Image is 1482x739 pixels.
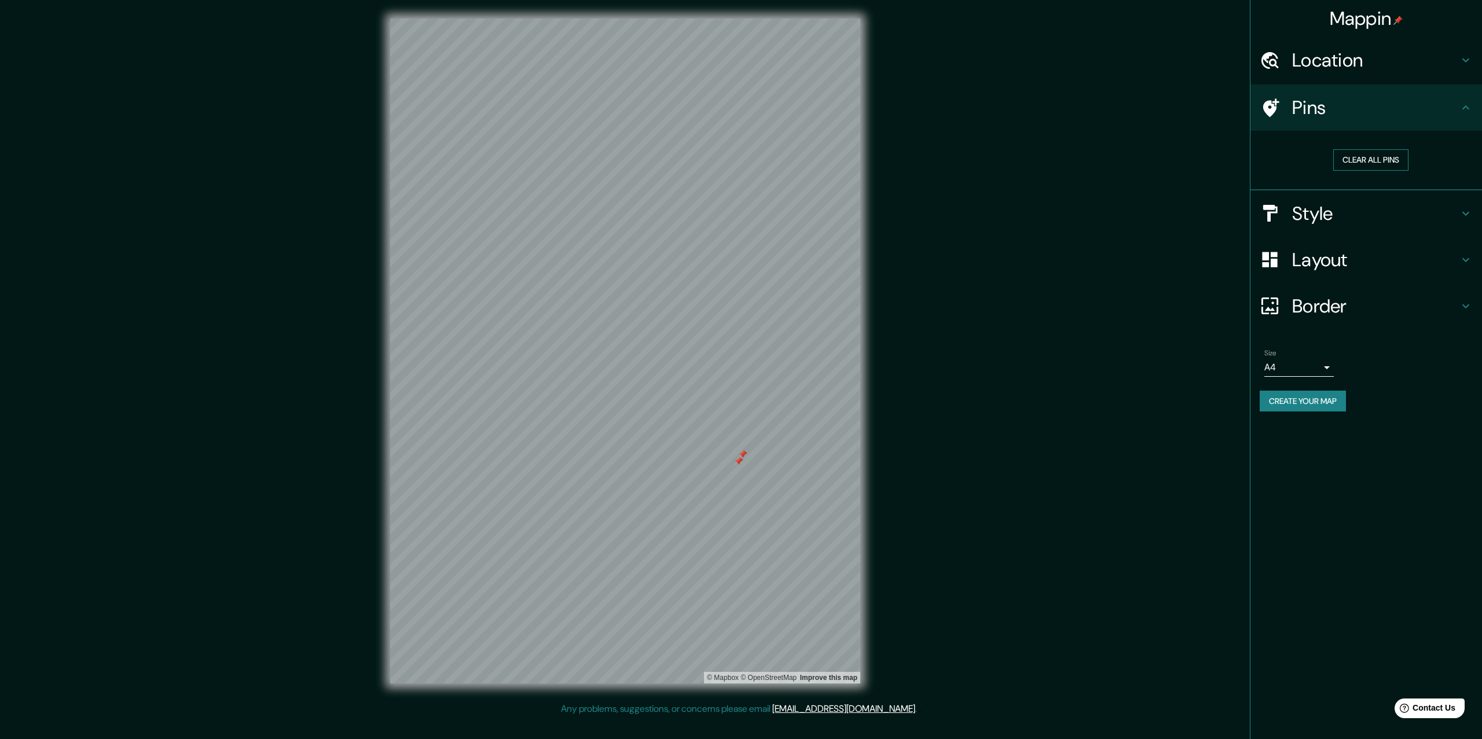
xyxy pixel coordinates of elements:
[1250,237,1482,283] div: Layout
[1330,7,1403,30] h4: Mappin
[1393,16,1403,25] img: pin-icon.png
[1292,49,1459,72] h4: Location
[917,702,919,716] div: .
[1292,96,1459,119] h4: Pins
[1264,348,1276,358] label: Size
[707,674,739,682] a: Mapbox
[919,702,921,716] div: .
[1250,283,1482,329] div: Border
[1333,149,1408,171] button: Clear all pins
[800,674,857,682] a: Map feedback
[1292,202,1459,225] h4: Style
[1250,84,1482,131] div: Pins
[1250,37,1482,83] div: Location
[1264,358,1334,377] div: A4
[1292,295,1459,318] h4: Border
[1292,248,1459,271] h4: Layout
[1379,694,1469,726] iframe: Help widget launcher
[1250,190,1482,237] div: Style
[390,19,860,683] canvas: Map
[561,702,917,716] p: Any problems, suggestions, or concerns please email .
[772,703,915,715] a: [EMAIL_ADDRESS][DOMAIN_NAME]
[740,674,797,682] a: OpenStreetMap
[1260,391,1346,412] button: Create your map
